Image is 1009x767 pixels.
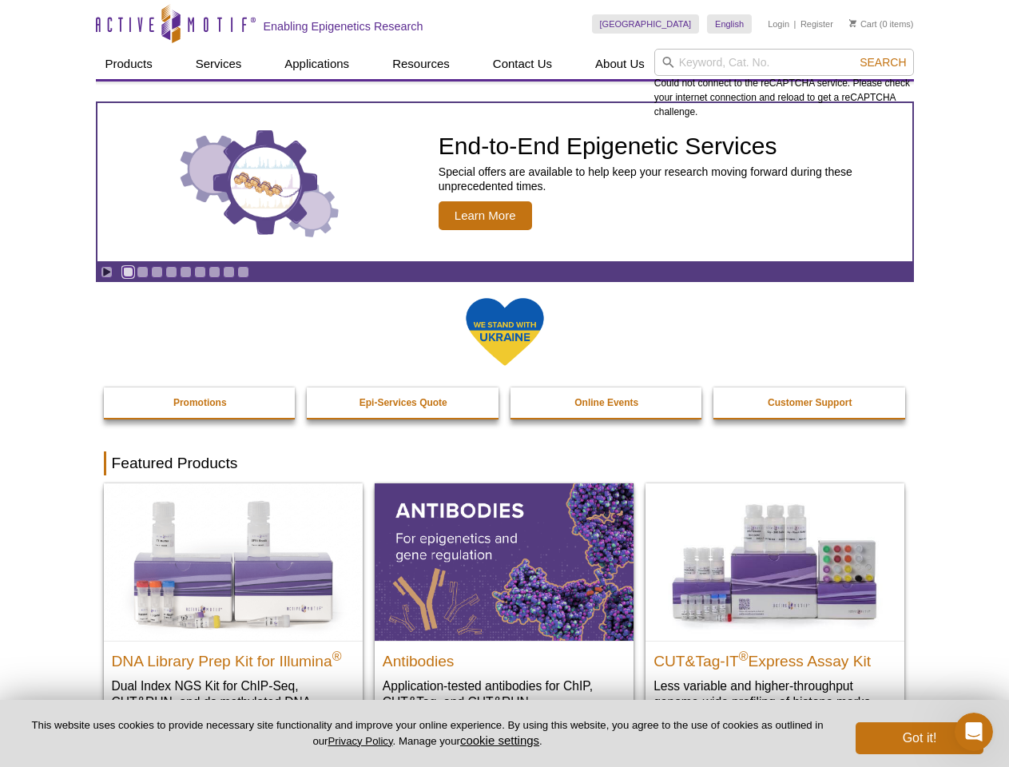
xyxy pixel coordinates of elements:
sup: ® [332,649,342,662]
strong: Online Events [574,397,638,408]
h2: CUT&Tag-IT Express Assay Kit [480,141,857,165]
li: (0 items) [849,14,914,34]
img: CUT&Tag-IT® Express Assay Kit [646,483,904,640]
p: Dual Index NGS Kit for ChIP-Seq, CUT&RUN, and ds methylated DNA assays. [112,678,355,726]
span: Learn More [480,194,574,223]
a: Contact Us [483,49,562,79]
input: Keyword, Cat. No. [654,49,914,76]
strong: Epi-Services Quote [360,397,447,408]
img: All Antibodies [375,483,634,640]
button: Got it! [856,722,983,754]
a: English [707,14,752,34]
h2: Antibodies [383,646,626,670]
a: Go to slide 6 [194,266,206,278]
button: Search [855,55,911,70]
a: Products [96,49,162,79]
a: CUT&Tag-IT® Express Assay Kit CUT&Tag-IT®Express Assay Kit Less variable and higher-throughput ge... [646,483,904,725]
h2: DNA Library Prep Kit for Illumina [112,646,355,670]
sup: ® [739,649,749,662]
h2: CUT&Tag-IT Express Assay Kit [653,646,896,670]
a: Go to slide 1 [122,266,134,278]
iframe: Intercom live chat [955,713,993,751]
img: We Stand With Ukraine [465,296,545,368]
p: This website uses cookies to provide necessary site functionality and improve your online experie... [26,718,829,749]
a: CUT&Tag-IT Express Assay Kit CUT&Tag-IT®Express Assay Kit Less variable and higher-throughput gen... [97,103,912,261]
p: Less variable and higher-throughput genome-wide profiling of histone marks​. [653,678,896,710]
a: Resources [383,49,459,79]
a: Applications [275,49,359,79]
div: Could not connect to the reCAPTCHA service. Please check your internet connection and reload to g... [654,49,914,119]
a: Promotions [104,387,297,418]
a: Epi-Services Quote [307,387,500,418]
a: Privacy Policy [328,735,392,747]
a: Go to slide 5 [180,266,192,278]
a: Go to slide 9 [237,266,249,278]
a: Go to slide 4 [165,266,177,278]
a: Go to slide 8 [223,266,235,278]
span: Search [860,56,906,69]
a: Go to slide 3 [151,266,163,278]
img: CUT&Tag-IT Express Assay Kit [149,94,412,270]
a: Services [186,49,252,79]
a: Login [768,18,789,30]
a: Customer Support [713,387,907,418]
h2: Featured Products [104,451,906,475]
a: Toggle autoplay [101,266,113,278]
a: [GEOGRAPHIC_DATA] [592,14,700,34]
img: Your Cart [849,19,856,27]
p: Application-tested antibodies for ChIP, CUT&Tag, and CUT&RUN. [383,678,626,710]
a: Go to slide 2 [137,266,149,278]
li: | [794,14,796,34]
p: Less variable and higher-throughput genome-wide profiling of histone marks [480,172,857,186]
a: All Antibodies Antibodies Application-tested antibodies for ChIP, CUT&Tag, and CUT&RUN. [375,483,634,725]
sup: ® [613,134,627,157]
h2: Enabling Epigenetics Research [264,19,423,34]
a: DNA Library Prep Kit for Illumina DNA Library Prep Kit for Illumina® Dual Index NGS Kit for ChIP-... [104,483,363,741]
button: cookie settings [460,733,539,747]
strong: Promotions [173,397,227,408]
a: Online Events [510,387,704,418]
img: DNA Library Prep Kit for Illumina [104,483,363,640]
a: About Us [586,49,654,79]
strong: Customer Support [768,397,852,408]
a: Cart [849,18,877,30]
a: Register [800,18,833,30]
a: Go to slide 7 [209,266,220,278]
